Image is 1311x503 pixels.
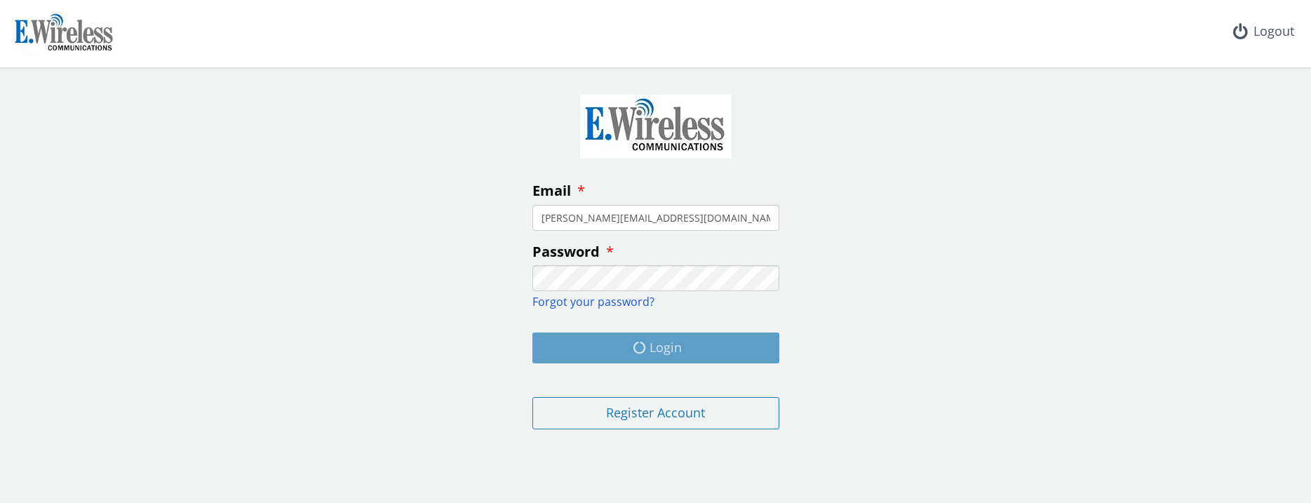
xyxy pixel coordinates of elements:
span: Password [532,242,600,261]
input: enter your email address [532,205,779,231]
span: Email [532,181,571,200]
button: Login [532,333,779,363]
button: Register Account [532,397,779,429]
a: Forgot your password? [532,294,654,309]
